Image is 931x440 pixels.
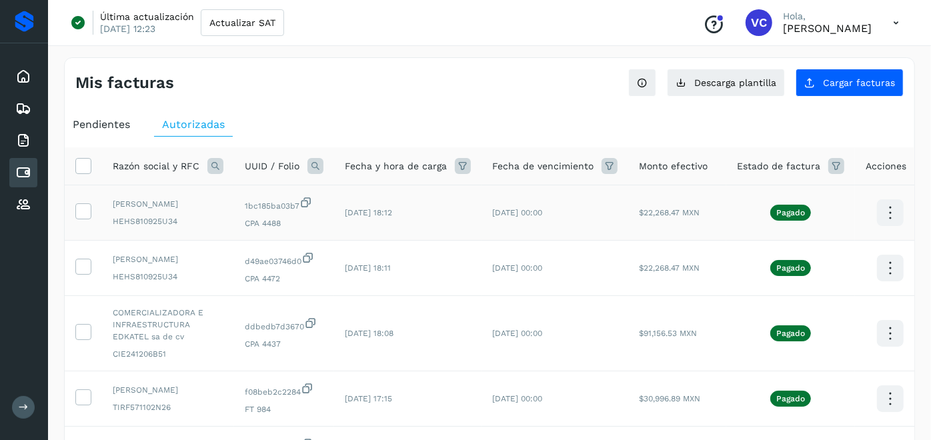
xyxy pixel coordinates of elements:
span: TIRF571102N26 [113,401,223,413]
span: CIE241206B51 [113,348,223,360]
p: [DATE] 12:23 [100,23,155,35]
span: [PERSON_NAME] [113,198,223,210]
span: Fecha y hora de carga [345,159,447,173]
span: FT 984 [245,403,323,415]
span: [DATE] 00:00 [492,329,542,338]
span: ddbedb7d3670 [245,317,323,333]
span: [DATE] 18:11 [345,263,391,273]
span: CPA 4437 [245,338,323,350]
div: Facturas [9,126,37,155]
span: Cargar facturas [823,78,895,87]
h4: Mis facturas [75,73,174,93]
span: $30,996.89 MXN [639,394,700,403]
span: UUID / Folio [245,159,299,173]
button: Cargar facturas [796,69,904,97]
span: Estado de factura [737,159,820,173]
p: Hola, [783,11,872,22]
span: HEHS810925U34 [113,215,223,227]
span: Autorizadas [162,118,225,131]
span: Descarga plantilla [694,78,776,87]
span: Monto efectivo [639,159,708,173]
div: Embarques [9,94,37,123]
button: Actualizar SAT [201,9,284,36]
p: Pagado [776,263,805,273]
span: HEHS810925U34 [113,271,223,283]
span: Pendientes [73,118,130,131]
p: Pagado [776,329,805,338]
span: $91,156.53 MXN [639,329,697,338]
div: Inicio [9,62,37,91]
span: $22,268.47 MXN [639,263,700,273]
span: [DATE] 00:00 [492,263,542,273]
span: Razón social y RFC [113,159,199,173]
div: Cuentas por pagar [9,158,37,187]
span: [PERSON_NAME] [113,384,223,396]
span: d49ae03746d0 [245,251,323,267]
p: Pagado [776,208,805,217]
p: Pagado [776,394,805,403]
span: CPA 4472 [245,273,323,285]
span: $22,268.47 MXN [639,208,700,217]
span: Actualizar SAT [209,18,275,27]
span: [PERSON_NAME] [113,253,223,265]
span: Acciones [866,159,906,173]
p: Última actualización [100,11,194,23]
span: [DATE] 00:00 [492,394,542,403]
span: CPA 4488 [245,217,323,229]
button: Descarga plantilla [667,69,785,97]
span: 1bc185ba03b7 [245,196,323,212]
span: [DATE] 18:08 [345,329,393,338]
div: Proveedores [9,190,37,219]
span: [DATE] 17:15 [345,394,392,403]
span: COMERCIALIZADORA E INFRAESTRUCTURA EDKATEL sa de cv [113,307,223,343]
span: f08beb2c2284 [245,382,323,398]
span: Fecha de vencimiento [492,159,594,173]
p: Viridiana Cruz [783,22,872,35]
span: [DATE] 00:00 [492,208,542,217]
span: [DATE] 18:12 [345,208,392,217]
